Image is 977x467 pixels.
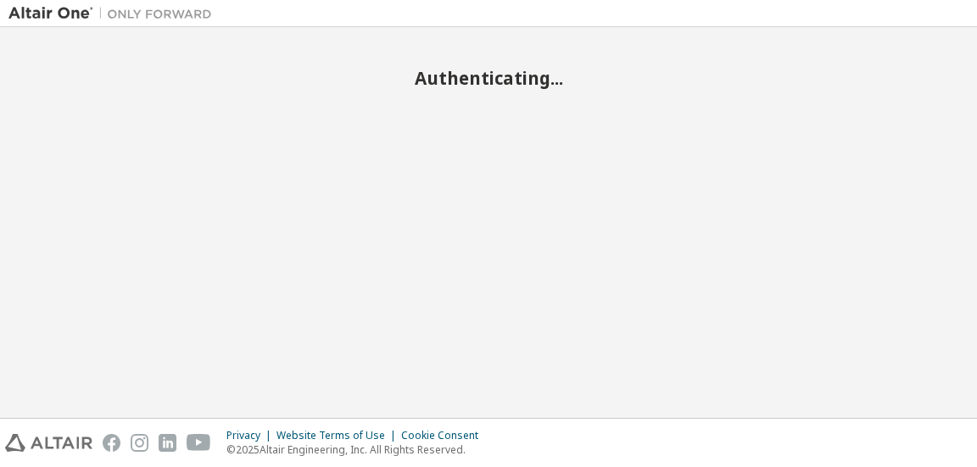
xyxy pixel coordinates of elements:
[8,67,969,89] h2: Authenticating...
[5,434,92,452] img: altair_logo.svg
[8,5,221,22] img: Altair One
[131,434,148,452] img: instagram.svg
[276,429,401,442] div: Website Terms of Use
[187,434,211,452] img: youtube.svg
[401,429,488,442] div: Cookie Consent
[103,434,120,452] img: facebook.svg
[226,429,276,442] div: Privacy
[159,434,176,452] img: linkedin.svg
[226,442,488,457] p: © 2025 Altair Engineering, Inc. All Rights Reserved.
